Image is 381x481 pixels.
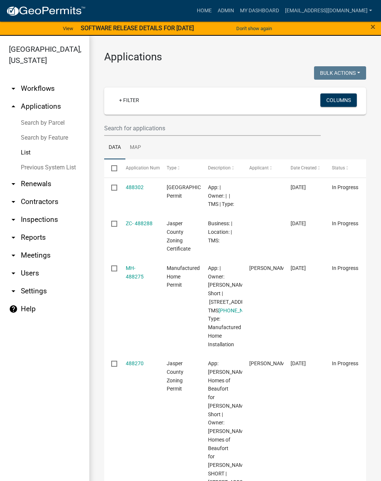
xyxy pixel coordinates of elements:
[9,215,18,224] i: arrow_drop_down
[371,22,375,32] span: ×
[249,165,269,171] span: Applicant
[104,121,321,136] input: Search for applications
[208,220,232,243] span: Business: | Location: | TMS:
[218,308,262,313] a: [PHONE_NUMBER]
[332,360,358,366] span: In Progress
[324,159,366,177] datatable-header-cell: Status
[167,165,176,171] span: Type
[291,165,317,171] span: Date Created
[208,265,263,347] span: App: | Owner: Christine Dupont Short | 4306 OLD HOUSE RD | TMS 084-00-02-060 | Type: Manufactured...
[9,305,18,313] i: help
[160,159,201,177] datatable-header-cell: Type
[332,265,358,271] span: In Progress
[118,159,160,177] datatable-header-cell: Application Number
[249,265,289,271] span: Chelsea Aschbrenner
[9,269,18,278] i: arrow_drop_down
[113,93,145,107] a: + Filter
[126,265,144,280] a: MH-488275
[9,102,18,111] i: arrow_drop_up
[9,287,18,296] i: arrow_drop_down
[201,159,242,177] datatable-header-cell: Description
[320,93,357,107] button: Columns
[125,136,145,160] a: Map
[332,165,345,171] span: Status
[242,159,284,177] datatable-header-cell: Applicant
[371,22,375,31] button: Close
[233,22,275,35] button: Don't show again
[104,136,125,160] a: Data
[194,4,215,18] a: Home
[60,22,76,35] a: View
[9,197,18,206] i: arrow_drop_down
[126,165,166,171] span: Application Number
[104,51,366,63] h3: Applications
[81,25,194,32] strong: SOFTWARE RELEASE DETAILS FOR [DATE]
[291,265,306,271] span: 10/06/2025
[208,184,234,207] span: App: | Owner: | | TMS | Type:
[332,220,358,226] span: In Progress
[167,265,200,288] span: Manufactured Home Permit
[215,4,237,18] a: Admin
[9,84,18,93] i: arrow_drop_down
[9,251,18,260] i: arrow_drop_down
[237,4,282,18] a: My Dashboard
[104,159,118,177] datatable-header-cell: Select
[126,220,153,226] a: ZC- 488288
[126,360,144,366] a: 488270
[208,165,231,171] span: Description
[291,220,306,226] span: 10/06/2025
[249,360,289,366] span: Chelsea Aschbrenner
[284,159,325,177] datatable-header-cell: Date Created
[9,233,18,242] i: arrow_drop_down
[282,4,375,18] a: [EMAIL_ADDRESS][DOMAIN_NAME]
[167,220,190,252] span: Jasper County Zoning Certificate
[126,184,144,190] a: 488302
[167,360,183,392] span: Jasper County Zoning Permit
[314,66,366,80] button: Bulk Actions
[167,184,217,199] span: Jasper County Building Permit
[291,360,306,366] span: 10/06/2025
[332,184,358,190] span: In Progress
[9,179,18,188] i: arrow_drop_down
[291,184,306,190] span: 10/06/2025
